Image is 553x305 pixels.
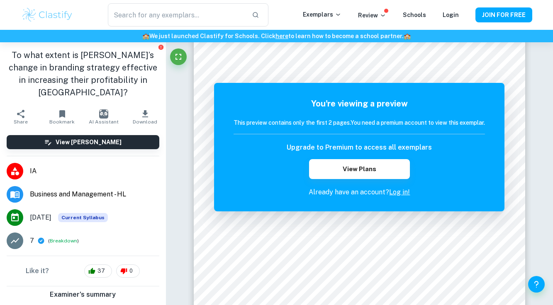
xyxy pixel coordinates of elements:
[116,264,140,278] div: 0
[443,12,459,18] a: Login
[30,189,159,199] span: Business and Management - HL
[275,33,288,39] a: here
[158,44,164,50] button: Report issue
[124,105,166,128] button: Download
[41,105,83,128] button: Bookmark
[7,49,159,99] h1: To what extent is [PERSON_NAME]’s change in branding strategy effective in increasing their profi...
[93,267,110,275] span: 37
[84,264,112,278] div: 37
[30,213,51,223] span: [DATE]
[89,119,119,125] span: AI Assistant
[30,236,34,246] p: 7
[309,159,409,179] button: View Plans
[58,213,108,222] div: This exemplar is based on the current syllabus. Feel free to refer to it for inspiration/ideas wh...
[170,48,187,65] button: Fullscreen
[14,119,28,125] span: Share
[83,105,124,128] button: AI Assistant
[234,118,485,127] h6: This preview contains only the first 2 pages. You need a premium account to view this exemplar.
[2,31,551,41] h6: We just launched Clastify for Schools. Click to learn how to become a school partner.
[404,33,411,39] span: 🏫
[21,7,74,23] img: Clastify logo
[234,187,485,197] p: Already have an account?
[389,188,410,196] a: Log in!
[475,7,532,22] button: JOIN FOR FREE
[50,237,77,244] button: Breakdown
[3,290,163,300] h6: Examiner's summary
[358,11,386,20] p: Review
[133,119,157,125] span: Download
[403,12,426,18] a: Schools
[99,109,108,119] img: AI Assistant
[48,237,79,245] span: ( )
[30,166,159,176] span: IA
[528,276,545,293] button: Help and Feedback
[58,213,108,222] span: Current Syllabus
[7,135,159,149] button: View [PERSON_NAME]
[142,33,149,39] span: 🏫
[303,10,341,19] p: Exemplars
[26,266,49,276] h6: Like it?
[287,143,432,152] h6: Upgrade to Premium to access all exemplars
[56,138,122,147] h6: View [PERSON_NAME]
[49,119,75,125] span: Bookmark
[108,3,245,27] input: Search for any exemplars...
[125,267,137,275] span: 0
[234,97,485,110] h5: You're viewing a preview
